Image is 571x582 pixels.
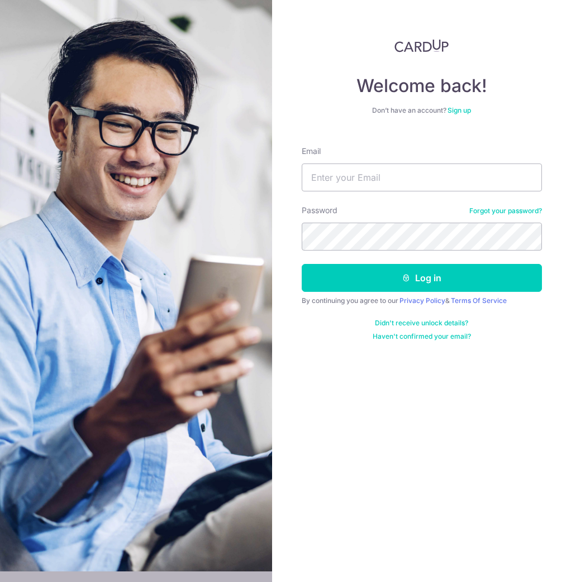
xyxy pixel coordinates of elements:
[448,106,471,114] a: Sign up
[302,106,542,115] div: Don’t have an account?
[302,264,542,292] button: Log in
[399,296,445,305] a: Privacy Policy
[302,163,542,191] input: Enter your Email
[373,332,471,341] a: Haven't confirmed your email?
[469,206,542,215] a: Forgot your password?
[375,319,468,328] a: Didn't receive unlock details?
[394,39,449,52] img: CardUp Logo
[302,146,321,157] label: Email
[451,296,507,305] a: Terms Of Service
[302,296,542,305] div: By continuing you agree to our &
[302,75,542,97] h4: Welcome back!
[302,205,337,216] label: Password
